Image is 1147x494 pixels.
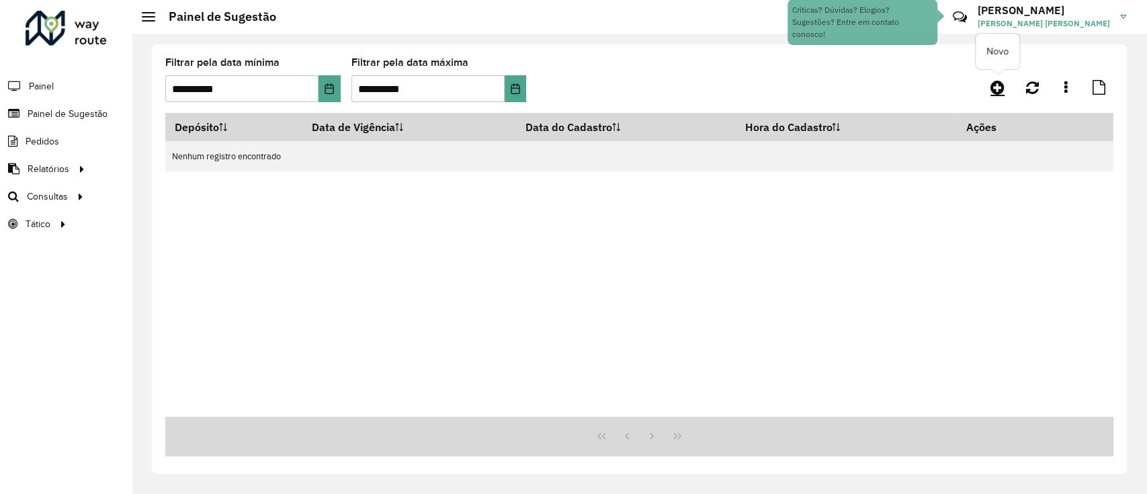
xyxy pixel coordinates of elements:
th: Hora do Cadastro [736,113,957,141]
h3: [PERSON_NAME] [978,4,1110,17]
span: Painel [29,79,54,93]
span: [PERSON_NAME] [PERSON_NAME] [978,17,1110,30]
h2: Painel de Sugestão [155,9,276,24]
th: Data do Cadastro [516,113,736,141]
span: Tático [26,217,50,231]
span: Pedidos [26,134,59,149]
th: Ações [957,113,1037,141]
span: Consultas [27,190,68,204]
button: Choose Date [318,75,341,102]
td: Nenhum registro encontrado [165,141,1113,171]
div: Novo [976,34,1019,69]
label: Filtrar pela data mínima [165,54,280,71]
th: Data de Vigência [303,113,516,141]
label: Filtrar pela data máxima [351,54,468,71]
span: Painel de Sugestão [28,107,108,121]
a: Contato Rápido [945,3,974,32]
button: Choose Date [505,75,527,102]
span: Relatórios [28,162,69,176]
th: Depósito [165,113,303,141]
